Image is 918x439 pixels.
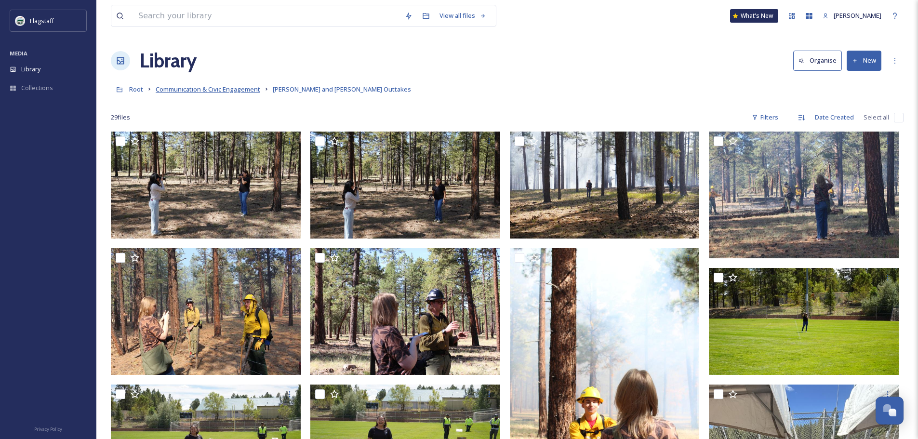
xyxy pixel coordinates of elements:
img: IMG_7014.jpeg [709,132,899,258]
span: Library [21,65,40,74]
button: New [847,51,881,70]
span: [PERSON_NAME] [834,11,881,20]
img: DSC066311.JPG [111,132,301,239]
img: DSC06630.JPG [310,132,500,239]
img: DSC06616.JPG [510,132,700,239]
a: Communication & Civic Engagement [156,83,260,95]
img: IMG_7154.jpeg [310,248,500,375]
span: Flagstaff [30,16,54,25]
a: View all files [435,6,491,25]
button: Open Chat [876,397,904,425]
img: DSC06469.JPG [709,268,899,375]
span: 29 file s [111,113,130,122]
a: Root [129,83,143,95]
button: Organise [793,51,842,70]
span: MEDIA [10,50,27,57]
span: Collections [21,83,53,93]
span: Privacy Policy [34,426,62,432]
a: Privacy Policy [34,423,62,434]
input: Search your library [133,5,400,27]
img: IMG_7070.jpeg [111,248,301,375]
span: Select all [864,113,889,122]
span: Root [129,85,143,93]
a: Library [140,46,197,75]
div: Filters [747,108,783,127]
img: images%20%282%29.jpeg [15,16,25,26]
a: What's New [730,9,778,23]
a: [PERSON_NAME] [818,6,886,25]
div: Date Created [810,108,859,127]
span: Communication & Civic Engagement [156,85,260,93]
a: [PERSON_NAME] and [PERSON_NAME] Outtakes [273,83,411,95]
span: [PERSON_NAME] and [PERSON_NAME] Outtakes [273,85,411,93]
